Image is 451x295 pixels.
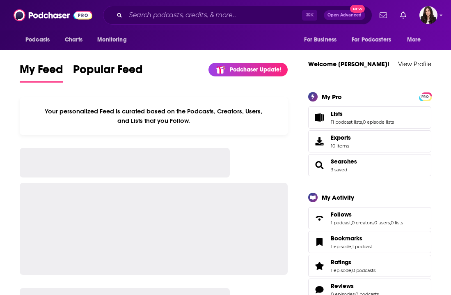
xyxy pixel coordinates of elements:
[352,34,391,46] span: For Podcasters
[419,6,437,24] span: Logged in as RebeccaShapiro
[25,34,50,46] span: Podcasts
[304,34,337,46] span: For Business
[362,119,363,125] span: ,
[103,6,372,25] div: Search podcasts, credits, & more...
[311,236,327,248] a: Bookmarks
[352,267,375,273] a: 0 podcasts
[351,220,352,226] span: ,
[331,143,351,149] span: 10 items
[331,282,379,290] a: Reviews
[65,34,82,46] span: Charts
[308,130,431,152] a: Exports
[20,32,60,48] button: open menu
[20,62,63,83] a: My Feed
[331,235,372,242] a: Bookmarks
[401,32,431,48] button: open menu
[20,62,63,81] span: My Feed
[331,267,351,273] a: 1 episode
[60,32,87,48] a: Charts
[331,158,357,165] a: Searches
[308,255,431,277] span: Ratings
[331,235,362,242] span: Bookmarks
[373,220,374,226] span: ,
[398,60,431,68] a: View Profile
[308,60,389,68] a: Welcome [PERSON_NAME]!
[397,8,410,22] a: Show notifications dropdown
[420,93,430,99] a: PRO
[302,10,317,21] span: ⌘ K
[352,244,372,249] a: 1 podcast
[331,258,375,266] a: Ratings
[420,94,430,100] span: PRO
[311,212,327,224] a: Follows
[376,8,390,22] a: Show notifications dropdown
[331,110,394,118] a: Lists
[20,97,288,135] div: Your personalized Feed is curated based on the Podcasts, Creators, Users, and Lists that you Follow.
[311,136,327,147] span: Exports
[308,106,431,129] span: Lists
[14,7,92,23] img: Podchaser - Follow, Share and Rate Podcasts
[419,6,437,24] img: User Profile
[331,244,351,249] a: 1 episode
[407,34,421,46] span: More
[363,119,394,125] a: 0 episode lists
[308,207,431,229] span: Follows
[331,119,362,125] a: 11 podcast lists
[390,220,391,226] span: ,
[331,282,354,290] span: Reviews
[350,5,365,13] span: New
[73,62,143,81] span: Popular Feed
[322,194,354,201] div: My Activity
[331,220,351,226] a: 1 podcast
[311,112,327,123] a: Lists
[331,211,352,218] span: Follows
[73,62,143,83] a: Popular Feed
[331,134,351,141] span: Exports
[230,66,281,73] p: Podchaser Update!
[391,220,403,226] a: 0 lists
[351,244,352,249] span: ,
[97,34,126,46] span: Monitoring
[126,9,302,22] input: Search podcasts, credits, & more...
[346,32,403,48] button: open menu
[331,110,343,118] span: Lists
[419,6,437,24] button: Show profile menu
[374,220,390,226] a: 0 users
[327,13,362,17] span: Open Advanced
[92,32,137,48] button: open menu
[351,267,352,273] span: ,
[324,10,365,20] button: Open AdvancedNew
[331,167,347,173] a: 3 saved
[308,231,431,253] span: Bookmarks
[352,220,373,226] a: 0 creators
[322,93,342,101] div: My Pro
[311,159,327,171] a: Searches
[311,260,327,272] a: Ratings
[308,154,431,176] span: Searches
[331,211,403,218] a: Follows
[298,32,347,48] button: open menu
[331,258,351,266] span: Ratings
